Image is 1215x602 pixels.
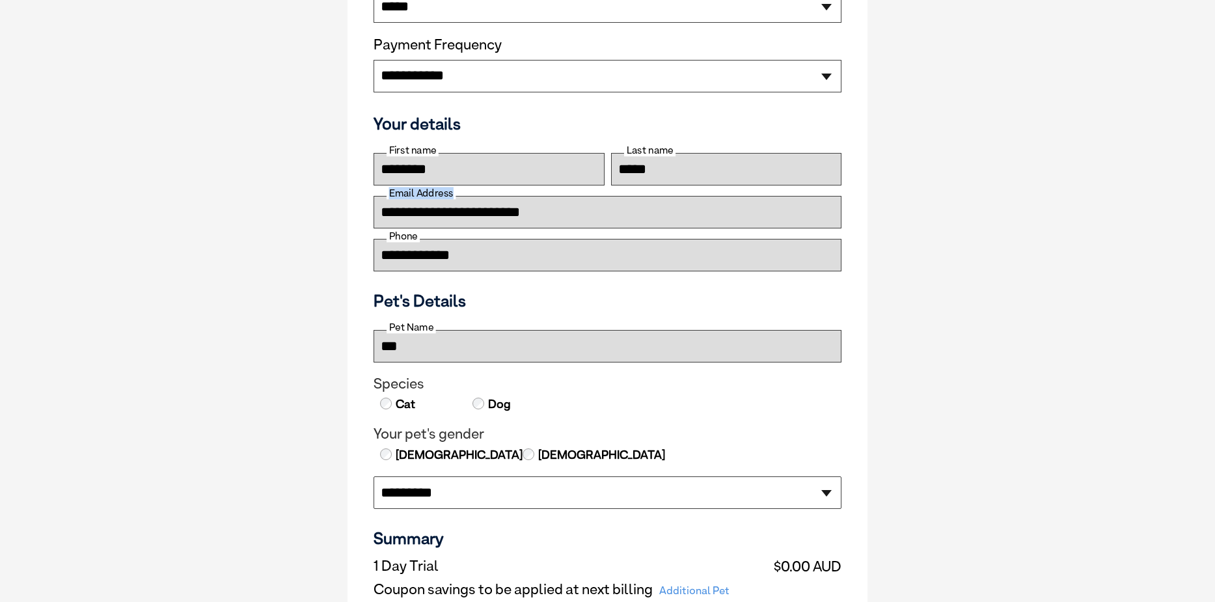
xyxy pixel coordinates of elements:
h3: Pet's Details [368,291,847,310]
label: First name [387,144,439,156]
span: Additional Pet [653,582,736,600]
label: Payment Frequency [374,36,502,53]
legend: Species [374,376,841,392]
td: 1 Day Trial [374,554,765,578]
label: Email Address [387,187,456,199]
legend: Your pet's gender [374,426,841,443]
label: Phone [387,230,420,242]
td: $0.00 AUD [765,554,841,578]
h3: Your details [374,114,841,133]
label: Last name [624,144,676,156]
td: Coupon savings to be applied at next billing [374,578,765,601]
h3: Summary [374,528,841,548]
